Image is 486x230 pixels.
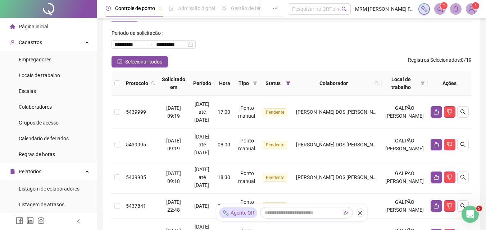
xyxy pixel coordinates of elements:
[19,202,64,207] span: Listagem de atrasos
[151,81,155,85] span: search
[460,109,466,115] span: search
[374,81,379,85] span: search
[19,186,80,192] span: Listagem de colaboradores
[16,217,23,224] span: facebook
[147,42,153,47] span: swap-right
[419,74,426,93] span: filter
[358,210,363,215] span: close
[285,78,292,89] span: filter
[10,169,15,174] span: file
[421,81,425,85] span: filter
[166,199,181,213] span: [DATE] 22:48
[238,199,255,213] span: Ponto manual
[253,81,257,85] span: filter
[158,6,162,11] span: pushpin
[433,142,439,147] span: like
[382,128,428,161] td: GALPÃO [PERSON_NAME]
[447,174,453,180] span: dislike
[238,105,255,119] span: Ponto manual
[194,166,210,188] span: [DATE] até [DATE]
[382,194,428,219] td: GALPÃO [PERSON_NAME]
[76,219,81,224] span: left
[218,109,230,115] span: 17:00
[147,42,153,47] span: to
[19,88,36,94] span: Escalas
[474,3,477,8] span: 1
[19,57,51,62] span: Empregadores
[286,81,290,85] span: filter
[273,6,278,11] span: ellipsis
[19,72,60,78] span: Locais de trabalho
[117,59,122,64] span: check-square
[453,6,459,12] span: bell
[19,151,55,157] span: Regras de horas
[296,174,385,180] span: [PERSON_NAME] DOS [PERSON_NAME]
[126,174,146,180] span: 5439985
[237,79,250,87] span: Tipo
[126,142,146,147] span: 5439995
[263,79,283,87] span: Status
[126,203,146,209] span: 5437841
[437,6,443,12] span: notification
[126,79,148,87] span: Protocolo
[251,78,259,89] span: filter
[382,161,428,194] td: GALPÃO [PERSON_NAME]
[218,174,230,180] span: 18:30
[231,5,267,11] span: Gestão de férias
[215,71,234,96] th: Hora
[10,40,15,45] span: user-add
[263,108,287,116] span: Pendente
[194,101,210,123] span: [DATE] até [DATE]
[238,138,255,151] span: Ponto manual
[150,78,157,89] span: search
[222,6,227,11] span: sun
[166,138,181,151] span: [DATE] 09:19
[106,6,111,11] span: clock-circle
[189,71,215,96] th: Período
[112,27,165,39] label: Período da solicitação
[263,174,287,182] span: Pendente
[433,203,439,209] span: like
[462,206,479,223] iframe: Intercom live chat
[112,56,168,67] button: Selecionar todos
[433,174,439,180] span: like
[447,203,453,209] span: dislike
[466,4,477,14] img: 2823
[431,79,469,87] div: Ações
[408,57,460,63] span: Registros Selecionados
[194,203,209,209] span: [DATE]
[166,105,181,119] span: [DATE] 09:19
[443,3,445,8] span: 1
[263,202,287,210] span: Pendente
[19,169,41,174] span: Relatórios
[373,78,380,89] span: search
[440,2,448,9] sup: 1
[222,209,229,217] img: sparkle-icon.fc2bf0ac1784a2077858766a79e2daf3.svg
[19,104,52,110] span: Colaboradores
[125,58,162,66] span: Selecionar todos
[296,79,372,87] span: Colaborador
[19,136,69,141] span: Calendário de feriados
[433,109,439,115] span: like
[460,203,466,209] span: search
[355,5,414,13] span: MRM [PERSON_NAME] FACUNDES TRANSPORTES EPP
[169,6,174,11] span: file-done
[296,142,385,147] span: [PERSON_NAME] DOS [PERSON_NAME]
[238,170,255,184] span: Ponto manual
[447,109,453,115] span: dislike
[385,75,418,91] span: Local de trabalho
[460,142,466,147] span: search
[472,2,479,9] sup: Atualize o seu contato no menu Meus Dados
[344,210,349,215] span: send
[158,71,189,96] th: Solicitado em
[19,120,59,126] span: Grupos de acesso
[27,217,34,224] span: linkedin
[318,203,356,209] span: [PERSON_NAME]
[263,141,287,149] span: Pendente
[19,24,48,29] span: Página inicial
[10,24,15,29] span: home
[219,207,257,218] div: Agente QR
[218,203,230,209] span: 22:30
[194,134,210,155] span: [DATE] até [DATE]
[19,39,42,45] span: Cadastros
